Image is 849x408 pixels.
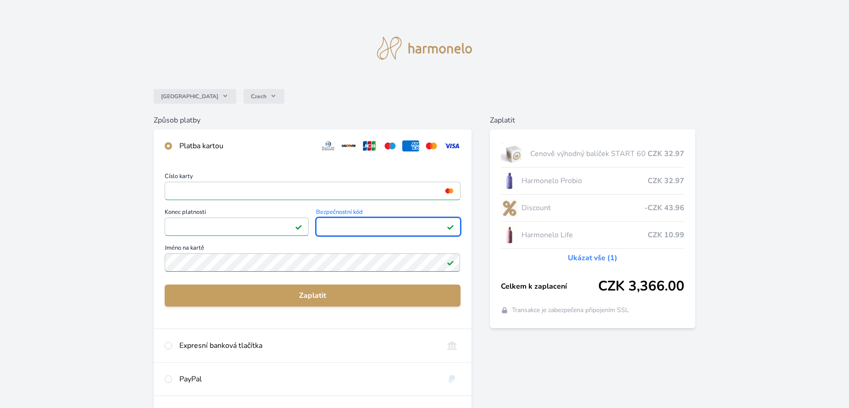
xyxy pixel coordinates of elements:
span: [GEOGRAPHIC_DATA] [161,93,218,100]
img: start.jpg [501,142,527,165]
span: CZK 10.99 [648,229,684,240]
span: CZK 32.97 [648,148,684,159]
img: Platné pole [295,223,302,230]
img: visa.svg [444,140,461,151]
span: CZK 32.97 [648,175,684,186]
h6: Zaplatit [490,115,695,126]
span: Zaplatit [172,290,453,301]
img: diners.svg [320,140,337,151]
img: Platné pole [447,223,454,230]
img: onlineBanking_CZ.svg [444,340,461,351]
iframe: Iframe pro datum vypršení platnosti [169,220,305,233]
img: amex.svg [402,140,419,151]
img: discover.svg [340,140,357,151]
img: CLEAN_PROBIO_se_stinem_x-lo.jpg [501,169,518,192]
img: CLEAN_LIFE_se_stinem_x-lo.jpg [501,224,518,246]
span: Discount [522,202,644,213]
span: Celkem k zaplacení [501,281,598,292]
img: mc [443,187,455,195]
span: -CZK 43.96 [644,202,684,213]
span: Harmonelo Life [522,229,647,240]
img: mc.svg [423,140,440,151]
span: CZK 3,366.00 [598,278,684,295]
iframe: Iframe pro číslo karty [169,184,456,197]
button: Czech [244,89,284,104]
span: Harmonelo Probio [522,175,647,186]
span: Konec platnosti [165,209,309,218]
img: jcb.svg [361,140,378,151]
img: discount-lo.png [501,196,518,219]
img: Platné pole [447,259,454,266]
a: Ukázat vše (1) [568,252,617,263]
span: Cenově výhodný balíček START 60 [530,148,647,159]
span: Jméno na kartě [165,245,460,253]
div: Expresní banková tlačítka [179,340,436,351]
span: Bezpečnostní kód [316,209,460,218]
div: PayPal [179,374,436,385]
img: maestro.svg [382,140,399,151]
button: [GEOGRAPHIC_DATA] [154,89,236,104]
div: Platba kartou [179,140,312,151]
span: Czech [251,93,266,100]
img: paypal.svg [444,374,461,385]
img: logo.svg [377,37,472,60]
span: Transakce je zabezpečena připojením SSL [512,306,629,315]
span: Číslo karty [165,173,460,182]
button: Zaplatit [165,285,460,307]
h6: Způsob platby [154,115,471,126]
input: Jméno na kartěPlatné pole [165,253,460,272]
iframe: Iframe pro bezpečnostní kód [320,220,456,233]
